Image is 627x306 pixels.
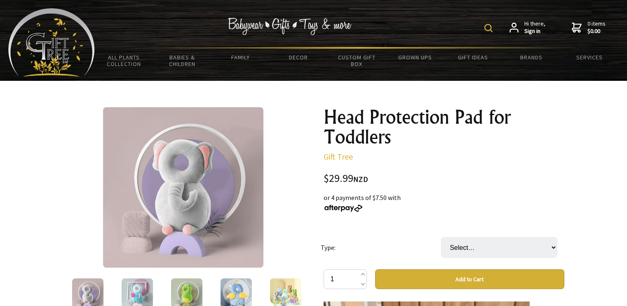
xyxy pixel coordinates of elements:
img: Babyware - Gifts - Toys and more... [8,8,95,77]
a: Hi there,Sign in [510,20,545,35]
a: Brands [503,49,561,66]
strong: Sign in [524,28,545,35]
a: Custom Gift Box [328,49,386,73]
td: Type: [321,226,441,269]
div: or 4 payments of $7.50 with [324,193,564,212]
span: Hi there, [524,20,545,35]
img: Afterpay [324,205,363,212]
h1: Head Protection Pad for Toddlers [324,107,564,147]
img: Head Protection Pad for Toddlers [103,107,263,268]
img: Babywear - Gifts - Toys & more [228,18,352,35]
button: Add to Cart [375,269,564,289]
span: NZD [353,174,368,184]
a: Gift Ideas [444,49,502,66]
img: product search [484,24,493,32]
span: 0 items [587,20,606,35]
a: 0 items$0.00 [572,20,606,35]
a: Gift Tree [324,151,353,162]
a: All Plants Collection [95,49,153,73]
a: Decor [270,49,328,66]
a: Services [561,49,619,66]
a: Grown Ups [386,49,444,66]
strong: $0.00 [587,28,606,35]
a: Babies & Children [153,49,211,73]
div: $29.99 [324,173,564,184]
a: Family [211,49,269,66]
